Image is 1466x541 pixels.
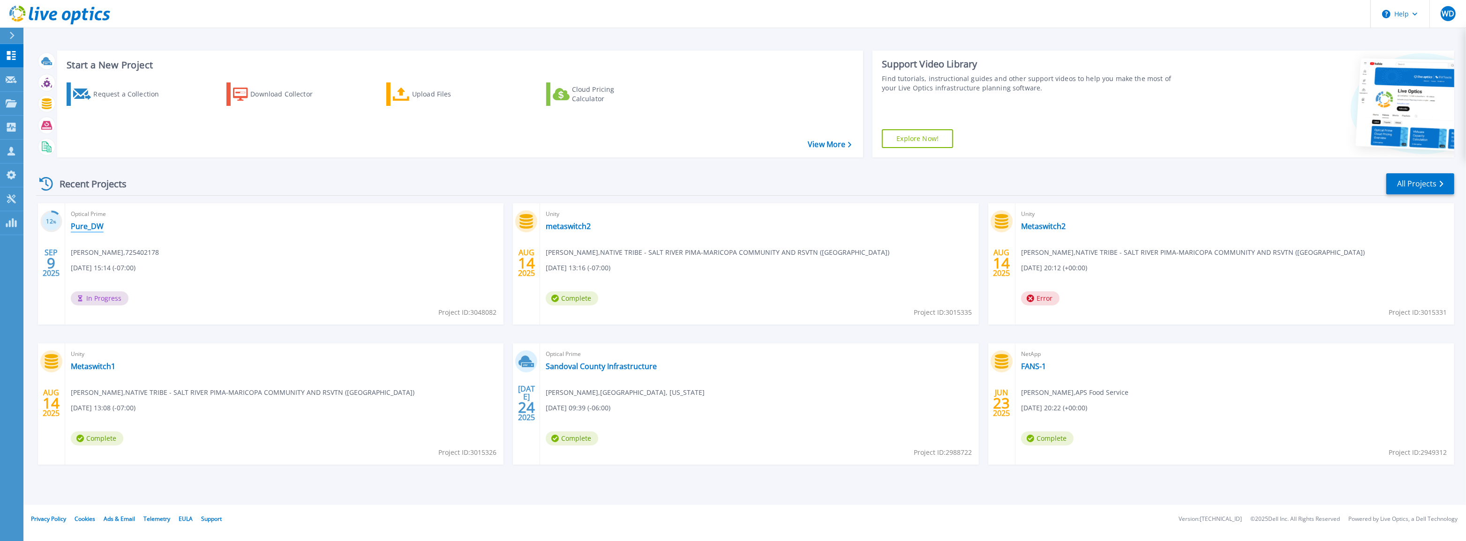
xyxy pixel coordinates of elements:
a: Metaswitch2 [1021,222,1066,231]
a: View More [808,140,851,149]
span: 14 [43,399,60,407]
span: Error [1021,291,1060,305]
span: Project ID: 3015326 [438,447,496,458]
span: 14 [993,259,1010,267]
span: [PERSON_NAME] , NATIVE TRIBE - SALT RIVER PIMA-MARICOPA COMMUNITY AND RSVTN ([GEOGRAPHIC_DATA]) [546,247,889,258]
div: AUG 2025 [518,246,535,280]
span: 9 [47,259,55,267]
a: Request a Collection [67,82,171,106]
a: Pure_DW [71,222,104,231]
span: 14 [518,259,535,267]
span: [DATE] 09:39 (-06:00) [546,403,610,413]
div: Upload Files [412,85,487,104]
li: Powered by Live Optics, a Dell Technology [1348,516,1458,522]
li: Version: [TECHNICAL_ID] [1179,516,1242,522]
a: Sandoval County Infrastructure [546,362,657,371]
div: Cloud Pricing Calculator [572,85,647,104]
span: NetApp [1021,349,1449,359]
span: Project ID: 3015331 [1389,307,1447,318]
span: [DATE] 13:08 (-07:00) [71,403,135,413]
span: [PERSON_NAME] , [GEOGRAPHIC_DATA], [US_STATE] [546,387,705,398]
a: Cloud Pricing Calculator [546,82,651,106]
span: Optical Prime [546,349,973,359]
a: Download Collector [226,82,331,106]
div: [DATE] 2025 [518,386,535,420]
span: [PERSON_NAME] , APS Food Service [1021,387,1128,398]
span: 24 [518,403,535,411]
a: All Projects [1386,173,1454,194]
span: Unity [1021,209,1449,219]
a: metaswitch2 [546,222,591,231]
span: Project ID: 3048082 [438,307,496,318]
a: Support [201,515,222,523]
span: % [53,219,56,224]
span: Complete [546,291,598,305]
a: Explore Now! [882,129,953,148]
a: Cookies [75,515,95,523]
a: EULA [179,515,193,523]
span: [PERSON_NAME] , NATIVE TRIBE - SALT RIVER PIMA-MARICOPA COMMUNITY AND RSVTN ([GEOGRAPHIC_DATA]) [71,387,414,398]
span: Project ID: 3015335 [914,307,972,318]
div: Download Collector [250,85,325,104]
span: [DATE] 13:16 (-07:00) [546,263,610,273]
span: Complete [71,431,123,445]
h3: 12 [40,216,62,227]
span: [PERSON_NAME] , 725402178 [71,247,159,258]
a: Metaswitch1 [71,362,115,371]
span: Project ID: 2949312 [1389,447,1447,458]
div: SEP 2025 [42,246,60,280]
span: [DATE] 15:14 (-07:00) [71,263,135,273]
a: Upload Files [386,82,491,106]
a: Ads & Email [104,515,135,523]
span: Optical Prime [71,209,498,219]
div: Support Video Library [882,58,1185,70]
span: [DATE] 20:12 (+00:00) [1021,263,1087,273]
span: Unity [546,209,973,219]
div: Recent Projects [36,172,139,195]
div: AUG 2025 [993,246,1011,280]
span: Complete [546,431,598,445]
div: JUN 2025 [993,386,1011,420]
span: Project ID: 2988722 [914,447,972,458]
span: 23 [993,399,1010,407]
div: AUG 2025 [42,386,60,420]
span: WD [1442,10,1454,17]
span: Complete [1021,431,1074,445]
a: Privacy Policy [31,515,66,523]
div: Find tutorials, instructional guides and other support videos to help you make the most of your L... [882,74,1185,93]
a: FANS-1 [1021,362,1046,371]
h3: Start a New Project [67,60,851,70]
span: [PERSON_NAME] , NATIVE TRIBE - SALT RIVER PIMA-MARICOPA COMMUNITY AND RSVTN ([GEOGRAPHIC_DATA]) [1021,247,1365,258]
div: Request a Collection [93,85,168,104]
li: © 2025 Dell Inc. All Rights Reserved [1250,516,1340,522]
a: Telemetry [143,515,170,523]
span: Unity [71,349,498,359]
span: In Progress [71,291,128,305]
span: [DATE] 20:22 (+00:00) [1021,403,1087,413]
